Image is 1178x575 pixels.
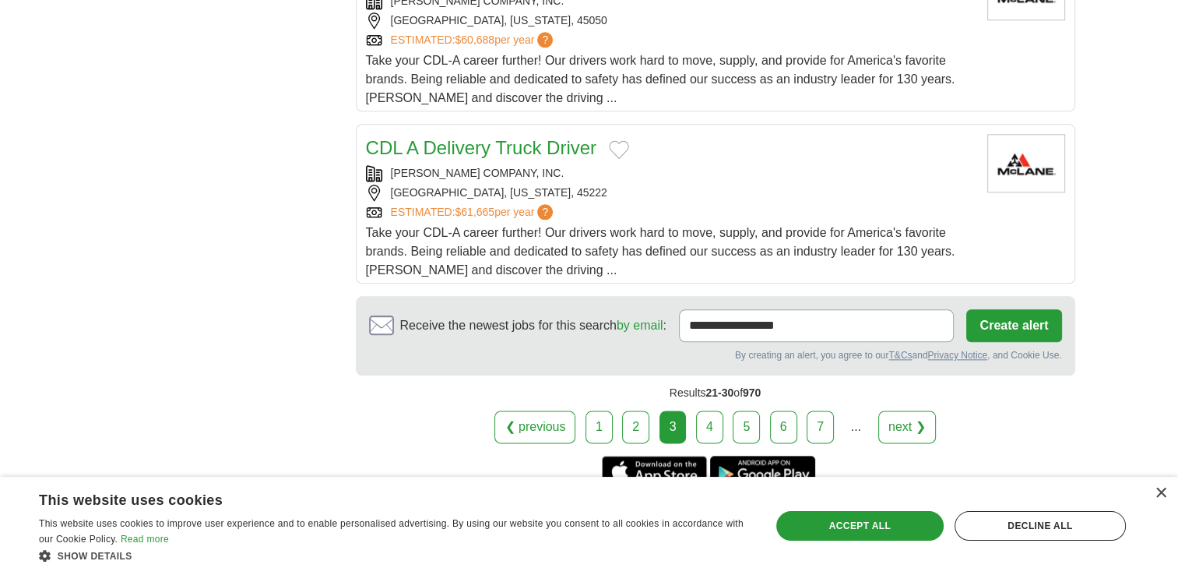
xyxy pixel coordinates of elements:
a: 6 [770,411,797,443]
div: [GEOGRAPHIC_DATA], [US_STATE], 45050 [366,12,975,29]
a: [PERSON_NAME] COMPANY, INC. [391,167,564,179]
div: ... [840,411,871,443]
button: Add to favorite jobs [609,140,629,159]
div: Results of [356,376,1075,411]
button: Create alert [966,309,1061,342]
a: Get the iPhone app [602,456,707,487]
a: 1 [585,411,613,443]
a: ❮ previous [494,411,575,443]
div: Show details [39,548,749,563]
span: This website uses cookies to improve user experience and to enable personalised advertising. By u... [39,518,744,545]
span: 970 [743,386,761,399]
span: $60,688 [455,34,494,46]
a: 5 [733,411,760,443]
div: By creating an alert, you agree to our and , and Cookie Use. [369,348,1062,362]
a: T&Cs [888,350,912,361]
a: 7 [807,411,834,443]
a: next ❯ [878,411,936,443]
div: Accept all [776,511,944,541]
a: Read more, opens a new window [121,534,169,545]
span: $61,665 [455,206,494,218]
span: Show details [58,551,132,562]
span: Take your CDL-A career further! Our drivers work hard to move, supply, and provide for America's ... [366,54,955,104]
span: ? [537,204,553,220]
a: CDL A Delivery Truck Driver [366,137,597,158]
img: McLane Company logo [987,134,1065,192]
div: Close [1155,488,1166,499]
div: This website uses cookies [39,486,710,510]
span: Receive the newest jobs for this search : [400,316,666,335]
div: Decline all [955,511,1126,541]
a: 4 [696,411,723,443]
a: 2 [622,411,649,443]
a: Privacy Notice [927,350,987,361]
a: by email [617,319,663,332]
a: ESTIMATED:$60,688per year? [391,32,557,48]
a: ESTIMATED:$61,665per year? [391,204,557,220]
span: 21-30 [705,386,733,399]
a: Get the Android app [710,456,815,487]
span: Take your CDL-A career further! Our drivers work hard to move, supply, and provide for America's ... [366,226,955,277]
div: 3 [659,411,687,443]
span: ? [537,32,553,48]
div: [GEOGRAPHIC_DATA], [US_STATE], 45222 [366,185,975,201]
